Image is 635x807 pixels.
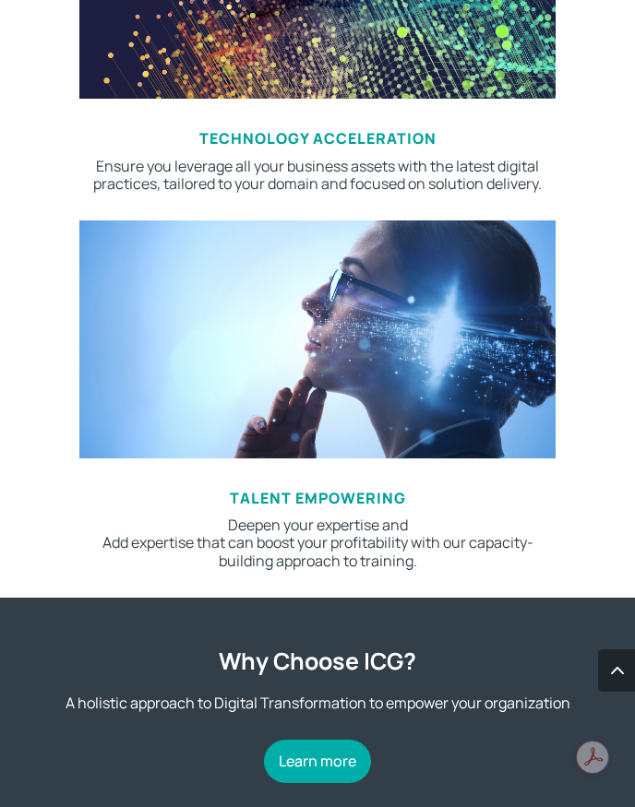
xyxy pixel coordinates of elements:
[199,128,437,148] span: Technology Acceleration
[318,608,635,807] iframe: Chat Widget
[230,488,406,508] span: tALENT eMPOWERING
[79,158,556,193] p: Ensure you leverage all your business assets with the latest digital practices, tailored to your ...
[79,516,556,570] p: Deepen your expertise and Add expertise that can boost your profitability with our capacity-build...
[264,740,371,783] a: Learn more
[79,220,556,458] img: Human sKILLING - ICG
[38,647,596,684] h2: Why Choose ICG?
[38,694,596,712] p: A holistic approach to Digital Transformation to empower your organization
